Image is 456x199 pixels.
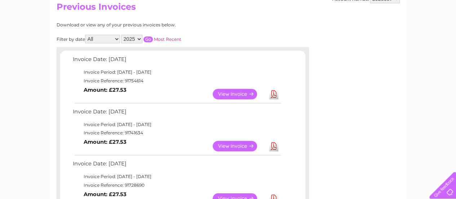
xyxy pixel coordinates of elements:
[269,141,278,151] a: Download
[71,55,282,68] td: Invoice Date: [DATE]
[71,159,282,172] td: Invoice Date: [DATE]
[320,4,370,13] a: 0333 014 3131
[71,129,282,137] td: Invoice Reference: 91741634
[84,87,127,93] b: Amount: £27.53
[71,68,282,77] td: Invoice Period: [DATE] - [DATE]
[269,89,278,99] a: Download
[84,139,127,145] b: Amount: £27.53
[71,172,282,181] td: Invoice Period: [DATE] - [DATE]
[57,35,246,43] div: Filter by date
[16,19,53,41] img: logo.png
[213,141,266,151] a: View
[393,31,404,36] a: Blog
[367,31,389,36] a: Telecoms
[408,31,426,36] a: Contact
[71,120,282,129] td: Invoice Period: [DATE] - [DATE]
[57,2,400,16] h2: Previous Invoices
[347,31,363,36] a: Energy
[58,4,399,35] div: Clear Business is a trading name of Verastar Limited (registered in [GEOGRAPHIC_DATA] No. 3667643...
[84,191,127,198] b: Amount: £27.53
[329,31,343,36] a: Water
[432,31,449,36] a: Log out
[71,181,282,190] td: Invoice Reference: 91728690
[71,77,282,85] td: Invoice Reference: 91754614
[57,22,246,27] div: Download or view any of your previous invoices below.
[71,107,282,120] td: Invoice Date: [DATE]
[154,36,181,42] a: Most Recent
[213,89,266,99] a: View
